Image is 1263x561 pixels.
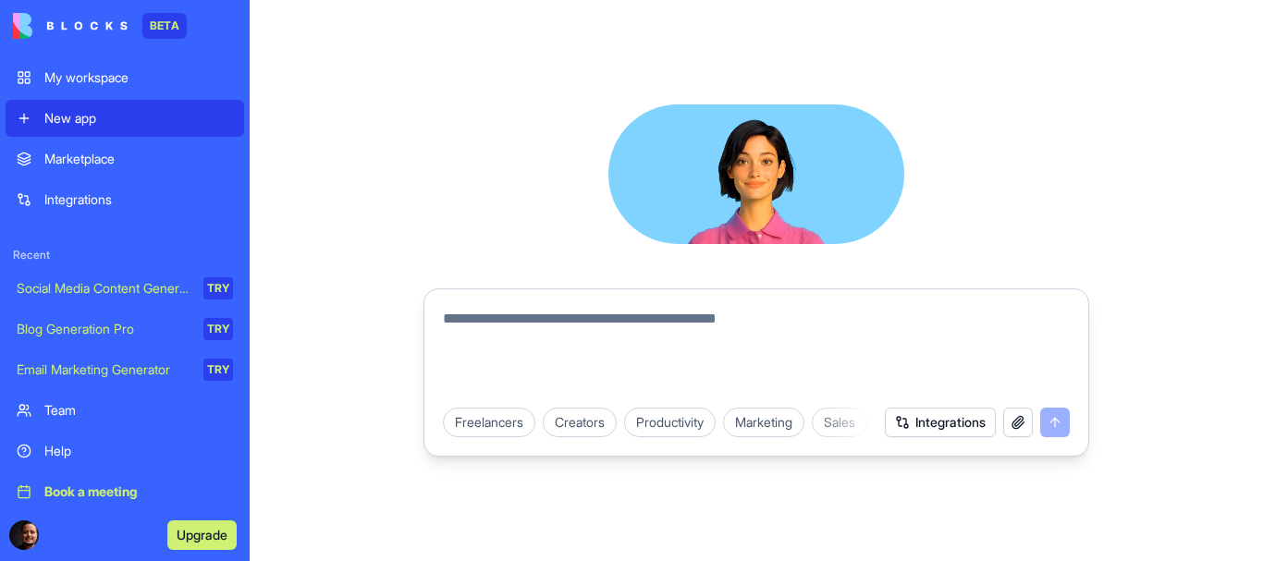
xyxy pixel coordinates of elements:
[17,320,190,338] div: Blog Generation Pro
[723,408,804,437] div: Marketing
[6,311,244,348] a: Blog Generation ProTRY
[6,248,244,262] span: Recent
[167,525,237,543] a: Upgrade
[624,408,716,437] div: Productivity
[167,520,237,550] button: Upgrade
[13,13,187,39] a: BETA
[44,442,233,460] div: Help
[203,277,233,299] div: TRY
[44,482,233,501] div: Book a meeting
[17,279,190,298] div: Social Media Content Generator
[142,13,187,39] div: BETA
[44,109,233,128] div: New app
[44,190,233,209] div: Integrations
[13,13,128,39] img: logo
[6,100,244,137] a: New app
[6,140,244,177] a: Marketplace
[6,473,244,510] a: Book a meeting
[44,150,233,168] div: Marketplace
[17,360,190,379] div: Email Marketing Generator
[203,318,233,340] div: TRY
[443,408,535,437] div: Freelancers
[203,359,233,381] div: TRY
[44,68,233,87] div: My workspace
[6,181,244,218] a: Integrations
[6,433,244,470] a: Help
[6,270,244,307] a: Social Media Content GeneratorTRY
[885,408,996,437] button: Integrations
[44,401,233,420] div: Team
[6,351,244,388] a: Email Marketing GeneratorTRY
[9,520,39,550] img: ACg8ocJMhv26ziVd0cC65ayzoKQjBo9Zbhjls5qou4qm5NF3z8z8o80qsw=s96-c
[6,59,244,96] a: My workspace
[812,408,867,437] div: Sales
[543,408,617,437] div: Creators
[6,392,244,429] a: Team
